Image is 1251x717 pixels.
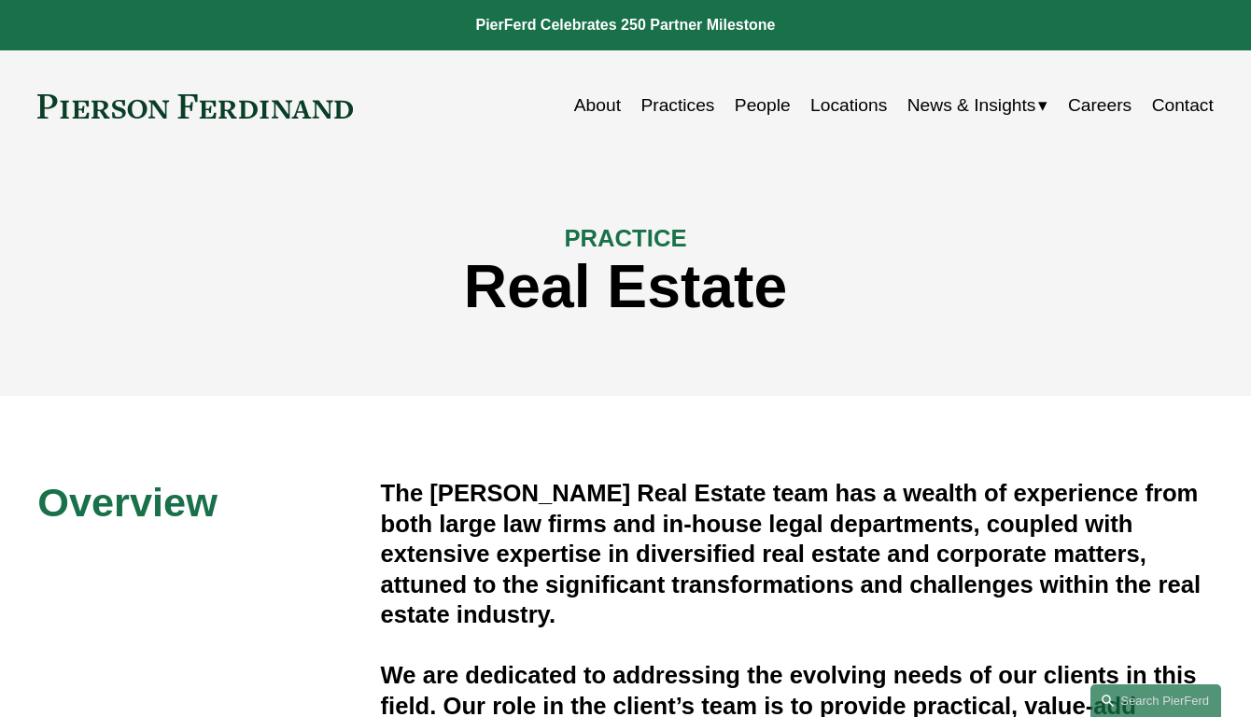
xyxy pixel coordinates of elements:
[381,478,1214,630] h4: The [PERSON_NAME] Real Estate team has a wealth of experience from both large law firms and in-ho...
[574,88,621,123] a: About
[37,480,218,525] span: Overview
[810,88,887,123] a: Locations
[640,88,714,123] a: Practices
[1068,88,1132,123] a: Careers
[1152,88,1214,123] a: Contact
[907,88,1048,123] a: folder dropdown
[735,88,791,123] a: People
[907,90,1036,122] span: News & Insights
[1090,684,1221,717] a: Search this site
[565,225,687,251] span: PRACTICE
[37,253,1214,321] h1: Real Estate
